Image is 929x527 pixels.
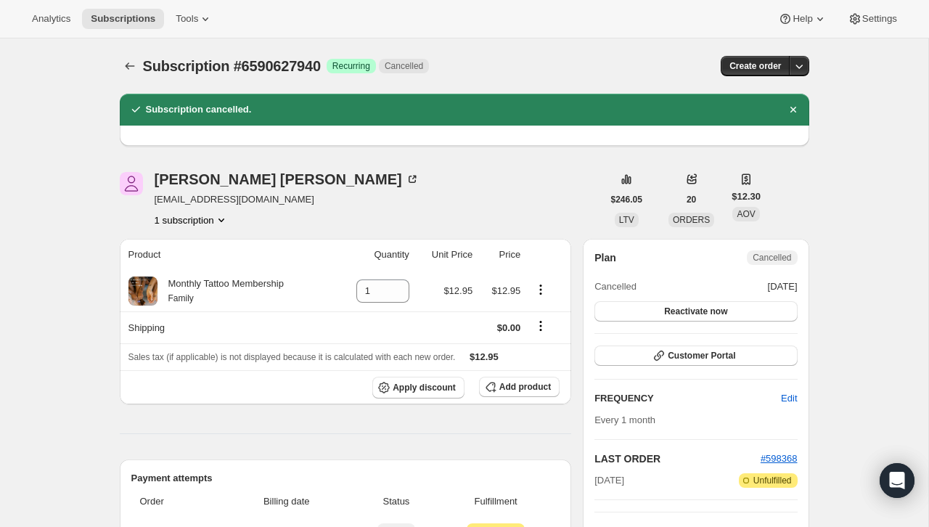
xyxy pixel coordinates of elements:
[687,194,696,205] span: 20
[128,277,157,306] img: product img
[768,279,798,294] span: [DATE]
[594,414,655,425] span: Every 1 month
[120,172,143,195] span: Katie Morris
[499,381,551,393] span: Add product
[594,473,624,488] span: [DATE]
[23,9,79,29] button: Analytics
[880,463,914,498] div: Open Intercom Messenger
[393,382,456,393] span: Apply discount
[732,189,761,204] span: $12.30
[168,293,194,303] small: Family
[783,99,803,120] button: Dismiss notification
[470,351,499,362] span: $12.95
[120,56,140,76] button: Subscriptions
[594,346,797,366] button: Customer Portal
[479,377,560,397] button: Add product
[414,239,477,271] th: Unit Price
[477,239,525,271] th: Price
[91,13,155,25] span: Subscriptions
[594,452,761,466] h2: LAST ORDER
[611,194,642,205] span: $246.05
[729,60,781,72] span: Create order
[781,391,797,406] span: Edit
[128,352,456,362] span: Sales tax (if applicable) is not displayed because it is calculated with each new order.
[594,250,616,265] h2: Plan
[594,279,637,294] span: Cancelled
[167,9,221,29] button: Tools
[131,486,217,518] th: Order
[155,213,229,227] button: Product actions
[176,13,198,25] span: Tools
[372,377,464,399] button: Apply discount
[862,13,897,25] span: Settings
[361,494,432,509] span: Status
[491,285,520,296] span: $12.95
[221,494,352,509] span: Billing date
[143,58,321,74] span: Subscription #6590627940
[769,9,835,29] button: Help
[385,60,423,72] span: Cancelled
[443,285,472,296] span: $12.95
[120,311,335,343] th: Shipping
[82,9,164,29] button: Subscriptions
[529,318,552,334] button: Shipping actions
[594,391,781,406] h2: FREQUENCY
[529,282,552,298] button: Product actions
[761,452,798,466] button: #598368
[32,13,70,25] span: Analytics
[793,13,812,25] span: Help
[155,192,420,207] span: [EMAIL_ADDRESS][DOMAIN_NAME]
[497,322,521,333] span: $0.00
[602,189,651,210] button: $246.05
[839,9,906,29] button: Settings
[157,277,284,306] div: Monthly Tattoo Membership
[753,252,791,263] span: Cancelled
[678,189,705,210] button: 20
[131,471,560,486] h2: Payment attempts
[120,239,335,271] th: Product
[737,209,755,219] span: AOV
[441,494,551,509] span: Fulfillment
[668,350,735,361] span: Customer Portal
[335,239,414,271] th: Quantity
[619,215,634,225] span: LTV
[772,387,806,410] button: Edit
[664,306,727,317] span: Reactivate now
[146,102,252,117] h2: Subscription cancelled.
[753,475,792,486] span: Unfulfilled
[761,453,798,464] a: #598368
[332,60,370,72] span: Recurring
[673,215,710,225] span: ORDERS
[721,56,790,76] button: Create order
[594,301,797,322] button: Reactivate now
[155,172,420,187] div: [PERSON_NAME] [PERSON_NAME]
